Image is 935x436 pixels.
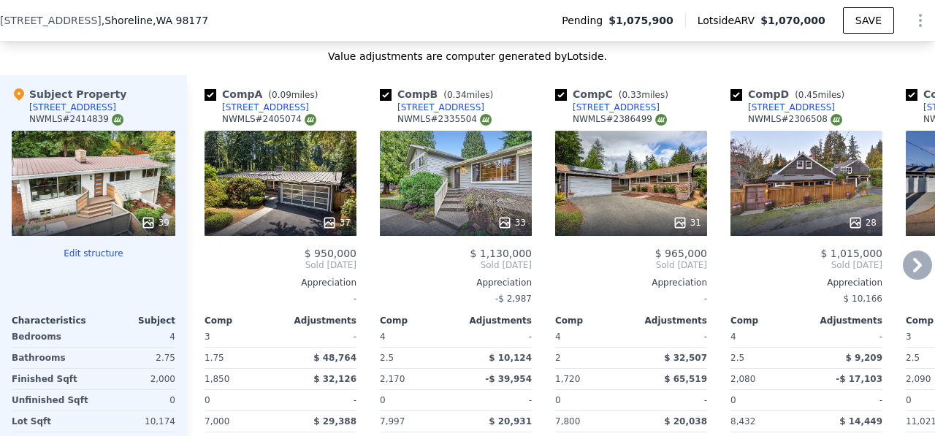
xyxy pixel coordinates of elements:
[102,13,208,28] span: , Shoreline
[906,6,935,35] button: Show Options
[96,369,175,389] div: 2,000
[634,390,707,410] div: -
[655,114,667,126] img: NWMLS Logo
[96,348,175,368] div: 2.75
[29,113,123,126] div: NWMLS # 2414839
[96,326,175,347] div: 4
[906,395,912,405] span: 0
[555,87,674,102] div: Comp C
[205,416,229,427] span: 7,000
[29,102,116,113] div: [STREET_ADDRESS]
[205,315,280,326] div: Comp
[555,315,631,326] div: Comp
[664,416,707,427] span: $ 20,038
[153,15,208,26] span: , WA 98177
[730,416,755,427] span: 8,432
[555,277,707,288] div: Appreciation
[12,248,175,259] button: Edit structure
[438,90,499,100] span: ( miles)
[634,326,707,347] div: -
[205,277,356,288] div: Appreciation
[608,13,673,28] span: $1,075,900
[846,353,882,363] span: $ 9,209
[555,348,628,368] div: 2
[280,315,356,326] div: Adjustments
[283,390,356,410] div: -
[555,332,561,342] span: 4
[380,332,386,342] span: 4
[613,90,674,100] span: ( miles)
[836,374,882,384] span: -$ 17,103
[730,87,850,102] div: Comp D
[205,332,210,342] span: 3
[839,416,882,427] span: $ 14,449
[730,348,804,368] div: 2.5
[397,113,492,126] div: NWMLS # 2335504
[730,259,882,271] span: Sold [DATE]
[485,374,532,384] span: -$ 39,954
[12,411,91,432] div: Lot Sqft
[480,114,492,126] img: NWMLS Logo
[313,353,356,363] span: $ 48,764
[380,315,456,326] div: Comp
[673,215,701,230] div: 31
[573,113,667,126] div: NWMLS # 2386499
[12,390,91,410] div: Unfinished Sqft
[730,395,736,405] span: 0
[798,90,818,100] span: 0.45
[698,13,760,28] span: Lotside ARV
[380,102,484,113] a: [STREET_ADDRESS]
[456,315,532,326] div: Adjustments
[809,390,882,410] div: -
[906,332,912,342] span: 3
[730,277,882,288] div: Appreciation
[112,114,123,126] img: NWMLS Logo
[205,102,309,113] a: [STREET_ADDRESS]
[906,374,931,384] span: 2,090
[205,87,324,102] div: Comp A
[748,102,835,113] div: [STREET_ADDRESS]
[322,215,351,230] div: 37
[555,259,707,271] span: Sold [DATE]
[470,248,532,259] span: $ 1,130,000
[380,348,453,368] div: 2.5
[380,374,405,384] span: 2,170
[844,294,882,304] span: $ 10,166
[12,326,91,347] div: Bedrooms
[96,411,175,432] div: 10,174
[555,395,561,405] span: 0
[205,395,210,405] span: 0
[820,248,882,259] span: $ 1,015,000
[555,288,707,309] div: -
[562,13,608,28] span: Pending
[622,90,641,100] span: 0.33
[93,315,175,326] div: Subject
[497,215,526,230] div: 33
[313,374,356,384] span: $ 32,126
[222,113,316,126] div: NWMLS # 2405074
[843,7,894,34] button: SAVE
[730,332,736,342] span: 4
[12,369,91,389] div: Finished Sqft
[305,248,356,259] span: $ 950,000
[12,315,93,326] div: Characteristics
[380,87,499,102] div: Comp B
[489,353,532,363] span: $ 10,124
[760,15,825,26] span: $1,070,000
[495,294,532,304] span: -$ 2,987
[272,90,291,100] span: 0.09
[631,315,707,326] div: Adjustments
[305,114,316,126] img: NWMLS Logo
[262,90,324,100] span: ( miles)
[748,113,842,126] div: NWMLS # 2306508
[447,90,467,100] span: 0.34
[789,90,850,100] span: ( miles)
[205,348,278,368] div: 1.75
[380,277,532,288] div: Appreciation
[397,102,484,113] div: [STREET_ADDRESS]
[205,288,356,309] div: -
[459,390,532,410] div: -
[141,215,169,230] div: 39
[283,326,356,347] div: -
[555,416,580,427] span: 7,800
